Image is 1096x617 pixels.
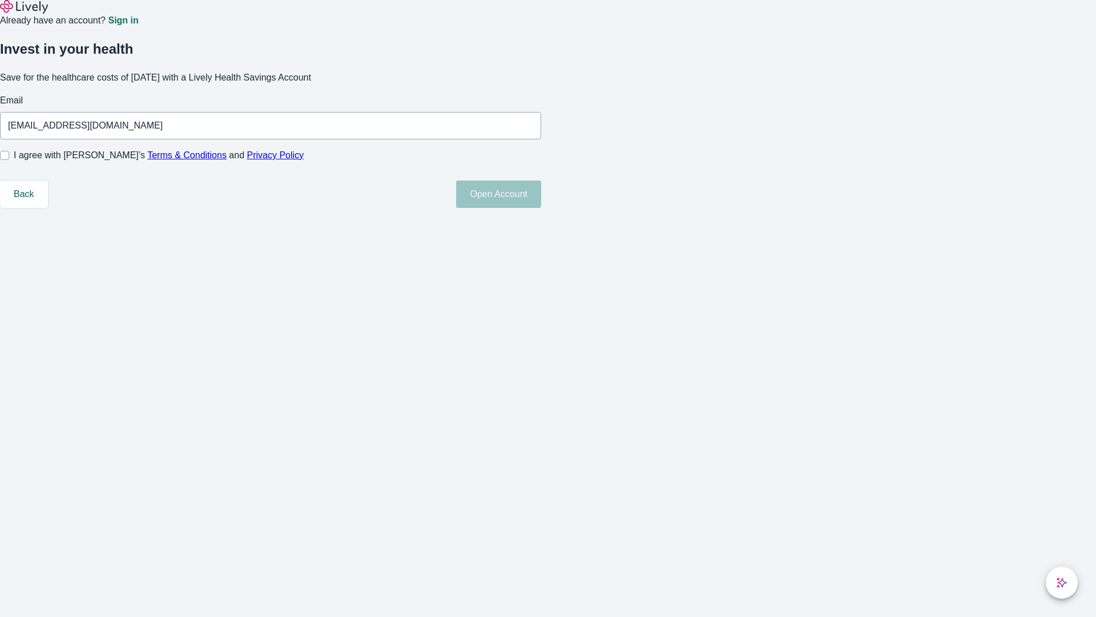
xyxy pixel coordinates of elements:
span: I agree with [PERSON_NAME]’s and [14,149,304,162]
a: Terms & Conditions [147,150,227,160]
button: chat [1046,567,1078,599]
a: Privacy Policy [247,150,304,160]
a: Sign in [108,16,138,25]
svg: Lively AI Assistant [1056,577,1067,588]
